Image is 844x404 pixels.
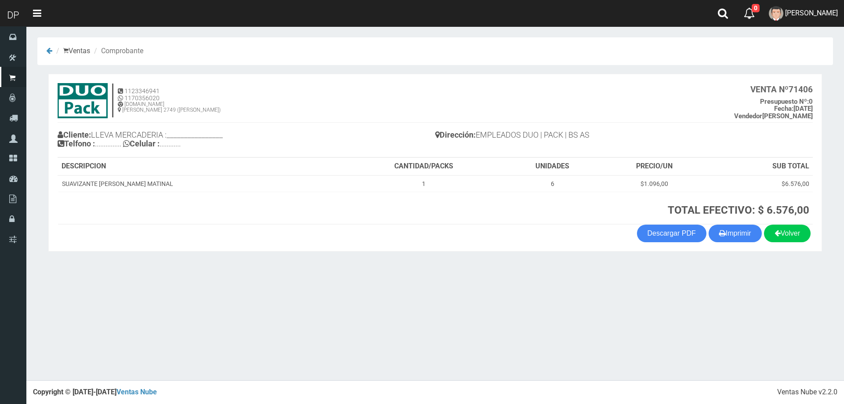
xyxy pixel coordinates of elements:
img: 15ec80cb8f772e35c0579ae6ae841c79.jpg [58,83,108,118]
strong: Fecha: [774,105,793,113]
b: Cliente: [58,130,91,139]
td: SUAVIZANTE [PERSON_NAME] MATINAL [58,175,344,192]
a: Volver [764,225,811,242]
b: Telfono : [58,139,95,148]
b: Celular : [121,139,160,148]
button: Imprimir [709,225,762,242]
td: 1 [344,175,503,192]
li: Comprobante [92,46,143,56]
th: PRECIO/UN [602,158,707,175]
strong: VENTA Nº [750,84,789,95]
th: DESCRIPCION [58,158,344,175]
h4: LLEVA MERCADERIA :________________ ............... ............ [58,128,435,153]
th: SUB TOTAL [707,158,813,175]
h4: EMPLEADOS DUO | PACK | BS AS [435,128,813,144]
b: [DATE] [774,105,813,113]
li: Ventas [54,46,90,56]
td: $1.096,00 [602,175,707,192]
th: CANTIDAD/PACKS [344,158,503,175]
b: [PERSON_NAME] [734,112,813,120]
a: Ventas Nube [116,388,157,396]
b: 71406 [750,84,813,95]
td: $6.576,00 [707,175,813,192]
td: 6 [503,175,602,192]
div: Ventas Nube v2.2.0 [777,387,837,397]
h5: 1123346941 1170356020 [118,88,221,102]
th: UNIDADES [503,158,602,175]
img: User Image [769,6,783,21]
strong: Copyright © [DATE]-[DATE] [33,388,157,396]
b: Dirección: [435,130,476,139]
b: 0 [760,98,813,106]
strong: Presupuesto Nº: [760,98,809,106]
span: [PERSON_NAME] [785,9,838,17]
strong: TOTAL EFECTIVO: $ 6.576,00 [668,204,809,216]
span: 0 [752,4,760,12]
strong: Vendedor [734,112,762,120]
h6: [DOMAIN_NAME] [PERSON_NAME] 2749 ([PERSON_NAME]) [118,102,221,113]
a: Descargar PDF [637,225,706,242]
